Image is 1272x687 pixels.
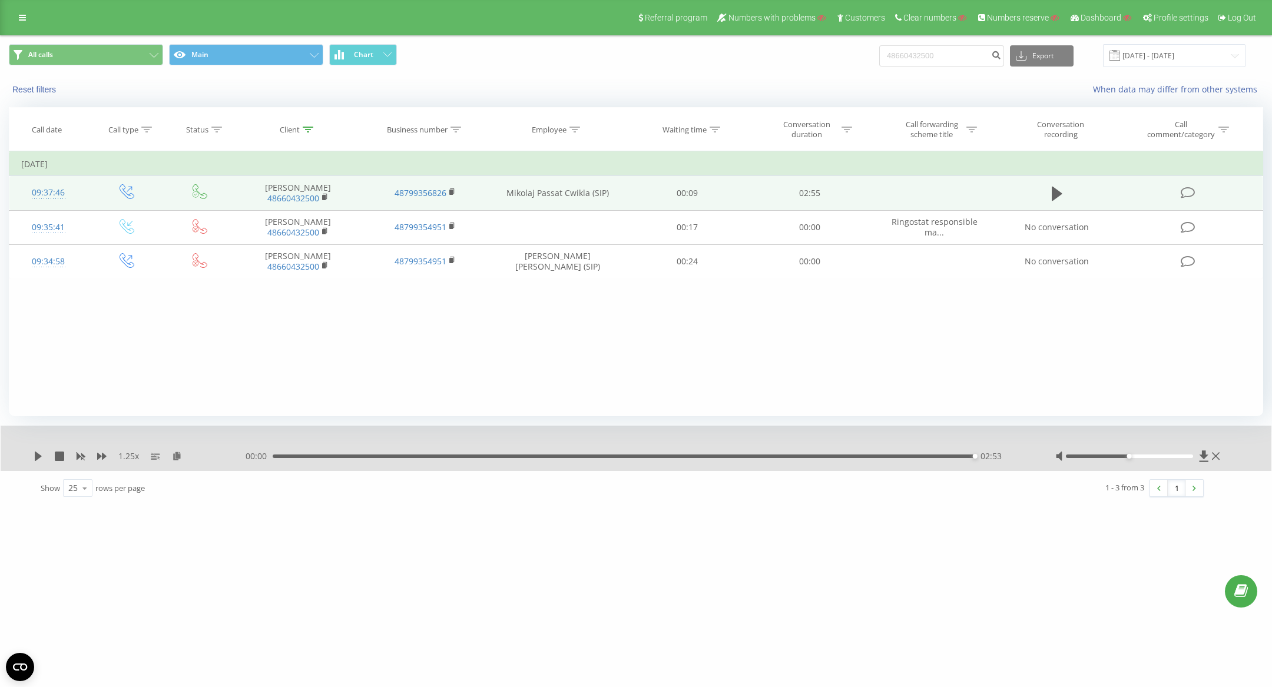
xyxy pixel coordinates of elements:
span: 00:00 [246,450,273,462]
div: Conversation recording [1022,120,1099,140]
td: 00:17 [626,210,748,244]
td: 02:55 [748,176,871,210]
div: Status [186,125,208,135]
div: 25 [68,482,78,494]
a: When data may differ from other systems [1093,84,1263,95]
div: 09:34:58 [21,250,76,273]
span: Profile settings [1154,13,1208,22]
span: Numbers reserve [987,13,1049,22]
span: Customers [845,13,885,22]
a: 48799356826 [395,187,446,198]
div: Client [280,125,300,135]
span: No conversation [1025,221,1089,233]
div: Employee [532,125,567,135]
div: 09:35:41 [21,216,76,239]
div: Accessibility label [1127,454,1132,459]
button: Reset filters [9,84,62,95]
td: [PERSON_NAME] [234,176,362,210]
span: Clear numbers [903,13,956,22]
a: 48660432500 [267,227,319,238]
button: Export [1010,45,1074,67]
span: Dashboard [1081,13,1121,22]
span: Referral program [645,13,707,22]
div: Conversation duration [776,120,839,140]
td: 00:00 [748,244,871,278]
span: No conversation [1025,255,1089,267]
td: [PERSON_NAME] [PERSON_NAME] (SIP) [489,244,626,278]
div: Waiting time [662,125,707,135]
span: Chart [354,51,373,59]
td: 00:09 [626,176,748,210]
span: Log Out [1228,13,1256,22]
td: 00:24 [626,244,748,278]
td: [PERSON_NAME] [234,210,362,244]
td: [DATE] [9,152,1263,176]
span: rows per page [95,483,145,493]
div: Call forwarding scheme title [900,120,963,140]
a: 48660432500 [267,261,319,272]
span: Numbers with problems [728,13,816,22]
span: Ringostat responsible ma... [892,216,978,238]
td: 00:00 [748,210,871,244]
button: Main [169,44,323,65]
div: 09:37:46 [21,181,76,204]
button: All calls [9,44,163,65]
div: Call type [108,125,138,135]
span: All calls [28,50,53,59]
div: Business number [387,125,448,135]
a: 48799354951 [395,255,446,267]
button: Chart [329,44,397,65]
span: 02:53 [980,450,1002,462]
span: 1.25 x [118,450,139,462]
button: Open CMP widget [6,653,34,681]
a: 48660432500 [267,193,319,204]
div: Accessibility label [972,454,977,459]
div: 1 - 3 from 3 [1105,482,1144,493]
td: Mikolaj Passat Cwikla (SIP) [489,176,626,210]
td: [PERSON_NAME] [234,244,362,278]
div: Call date [32,125,62,135]
span: Show [41,483,60,493]
div: Call comment/category [1147,120,1215,140]
input: Search by number [879,45,1004,67]
a: 1 [1168,480,1185,496]
a: 48799354951 [395,221,446,233]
